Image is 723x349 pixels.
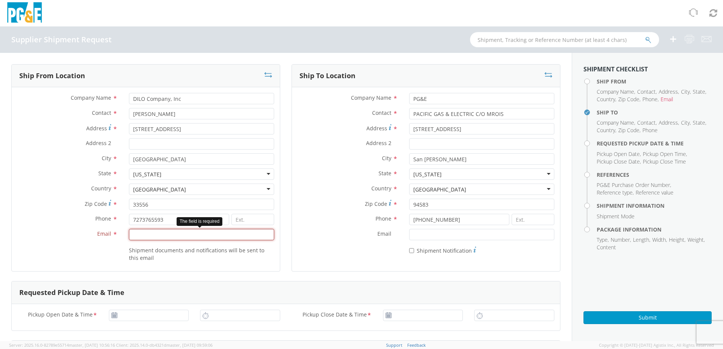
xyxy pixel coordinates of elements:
[659,88,679,96] li: ,
[177,217,222,226] div: The field is required
[681,119,690,126] span: City
[86,125,107,132] span: Address
[597,189,634,196] li: ,
[377,230,391,237] span: Email
[642,96,659,103] li: ,
[597,119,634,126] span: Company Name
[470,32,659,47] input: Shipment, Tracking or Reference Number (at least 4 chars)
[85,200,107,207] span: Zip Code
[407,342,426,348] a: Feedback
[597,181,670,188] span: PG&E Purchase Order Number
[9,342,115,348] span: Server: 2025.16.0-82789e55714
[597,181,671,189] li: ,
[597,119,635,127] li: ,
[597,213,635,220] span: Shipment Mode
[611,236,630,243] span: Number
[583,311,712,324] button: Submit
[597,189,633,196] span: Reference type
[681,119,691,127] li: ,
[583,65,648,73] strong: Shipment Checklist
[133,171,161,178] div: [US_STATE]
[98,170,111,177] span: State
[386,342,402,348] a: Support
[597,150,640,158] span: Pickup Open Date
[597,96,616,103] li: ,
[597,88,634,95] span: Company Name
[95,215,111,222] span: Phone
[642,96,658,103] span: Phone
[597,127,615,134] span: Country
[382,154,391,162] span: City
[69,342,115,348] span: master, [DATE] 10:56:16
[28,311,93,320] span: Pickup Open Date & Time
[413,186,466,193] div: [GEOGRAPHIC_DATA]
[618,96,641,103] li: ,
[637,119,656,126] span: Contact
[597,141,712,146] h4: Requested Pickup Date & Time
[597,203,712,208] h4: Shipment Information
[379,170,391,177] span: State
[643,150,686,158] span: Pickup Open Time
[652,236,666,243] span: Width
[299,72,355,80] h3: Ship To Location
[19,289,124,296] h3: Requested Pickup Date & Time
[693,119,705,126] span: State
[365,200,387,207] span: Zip Code
[597,158,641,165] li: ,
[637,88,656,95] span: Contact
[597,110,712,115] h4: Ship To
[633,236,649,243] span: Length
[597,79,712,84] h4: Ship From
[129,246,274,262] label: Shipment documents and notifications will be sent to this email
[636,189,673,196] span: Reference value
[618,127,639,134] span: Zip Code
[643,150,687,158] li: ,
[659,88,678,95] span: Address
[693,88,705,95] span: State
[231,214,274,225] input: Ext.
[6,2,43,25] img: pge-logo-06675f144f4cfa6a6814.png
[303,311,367,320] span: Pickup Close Date & Time
[597,172,712,178] h4: References
[71,94,111,101] span: Company Name
[166,342,213,348] span: master, [DATE] 09:59:06
[97,230,111,237] span: Email
[413,171,442,178] div: [US_STATE]
[687,236,705,244] li: ,
[681,88,691,96] li: ,
[659,119,679,127] li: ,
[351,94,391,101] span: Company Name
[597,88,635,96] li: ,
[597,127,616,134] li: ,
[11,36,112,44] h4: Supplier Shipment Request
[597,236,609,244] li: ,
[366,139,391,147] span: Address 2
[597,244,616,251] span: Content
[642,127,658,134] span: Phone
[102,154,111,162] span: City
[643,158,686,165] span: Pickup Close Time
[693,119,706,127] li: ,
[91,185,111,192] span: Country
[19,72,85,80] h3: Ship From Location
[637,88,657,96] li: ,
[611,236,631,244] li: ,
[687,236,704,243] span: Weight
[371,185,391,192] span: Country
[669,236,684,243] span: Height
[597,236,608,243] span: Type
[681,88,690,95] span: City
[92,109,111,116] span: Contact
[133,186,186,193] div: [GEOGRAPHIC_DATA]
[409,248,414,253] input: Shipment Notification
[599,342,714,348] span: Copyright © [DATE]-[DATE] Agistix Inc., All Rights Reserved
[637,119,657,127] li: ,
[659,119,678,126] span: Address
[633,236,650,244] li: ,
[375,215,391,222] span: Phone
[116,342,213,348] span: Client: 2025.14.0-db4321d
[652,236,667,244] li: ,
[86,139,111,147] span: Address 2
[618,96,639,103] span: Zip Code
[693,88,706,96] li: ,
